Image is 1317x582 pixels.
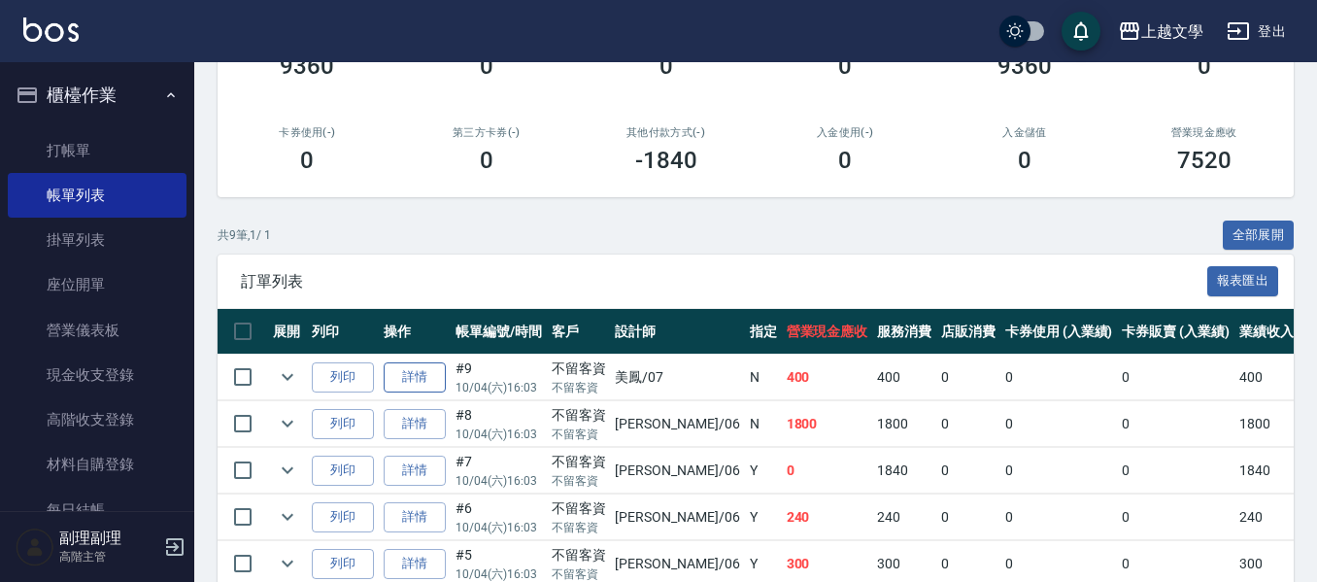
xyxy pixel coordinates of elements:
[779,126,912,139] h2: 入金使用(-)
[936,309,1000,355] th: 店販消費
[1117,309,1234,355] th: 卡券販賣 (入業績)
[456,426,542,443] p: 10/04 (六) 16:03
[782,309,873,355] th: 營業現金應收
[16,528,54,566] img: Person
[610,309,744,355] th: 設計師
[1219,14,1294,50] button: 登出
[997,52,1052,80] h3: 9360
[936,495,1000,540] td: 0
[838,52,852,80] h3: 0
[480,147,493,174] h3: 0
[312,502,374,532] button: 列印
[547,309,611,355] th: 客戶
[451,448,547,494] td: #7
[1207,271,1279,290] a: 報表匯出
[659,52,673,80] h3: 0
[1223,221,1295,251] button: 全部展開
[552,545,606,565] div: 不留客資
[1207,266,1279,296] button: 報表匯出
[8,262,186,307] a: 座位開單
[1234,401,1299,447] td: 1800
[8,70,186,120] button: 櫃檯作業
[959,126,1092,139] h2: 入金儲值
[552,452,606,472] div: 不留客資
[451,355,547,400] td: #9
[745,309,782,355] th: 指定
[268,309,307,355] th: 展開
[936,401,1000,447] td: 0
[421,126,554,139] h2: 第三方卡券(-)
[872,448,936,494] td: 1840
[552,359,606,379] div: 不留客資
[8,128,186,173] a: 打帳單
[280,52,334,80] h3: 9360
[273,409,302,438] button: expand row
[1177,147,1232,174] h3: 7520
[1117,495,1234,540] td: 0
[745,355,782,400] td: N
[552,426,606,443] p: 不留客資
[8,442,186,487] a: 材料自購登錄
[1110,12,1211,51] button: 上越文學
[1234,355,1299,400] td: 400
[552,472,606,490] p: 不留客資
[552,498,606,519] div: 不留客資
[1062,12,1100,51] button: save
[872,355,936,400] td: 400
[8,397,186,442] a: 高階收支登錄
[384,456,446,486] a: 詳情
[8,218,186,262] a: 掛單列表
[610,401,744,447] td: [PERSON_NAME] /06
[273,362,302,392] button: expand row
[1198,52,1211,80] h3: 0
[456,472,542,490] p: 10/04 (六) 16:03
[384,362,446,393] a: 詳情
[300,147,314,174] h3: 0
[635,147,697,174] h3: -1840
[1117,355,1234,400] td: 0
[838,147,852,174] h3: 0
[8,488,186,532] a: 每日結帳
[8,353,186,397] a: 現金收支登錄
[782,401,873,447] td: 1800
[1117,448,1234,494] td: 0
[599,126,732,139] h2: 其他付款方式(-)
[1000,448,1118,494] td: 0
[8,308,186,353] a: 營業儀表板
[8,173,186,218] a: 帳單列表
[872,495,936,540] td: 240
[241,272,1207,291] span: 訂單列表
[312,549,374,579] button: 列印
[456,379,542,396] p: 10/04 (六) 16:03
[456,519,542,536] p: 10/04 (六) 16:03
[782,495,873,540] td: 240
[1000,309,1118,355] th: 卡券使用 (入業績)
[1234,495,1299,540] td: 240
[610,495,744,540] td: [PERSON_NAME] /06
[782,355,873,400] td: 400
[273,549,302,578] button: expand row
[552,379,606,396] p: 不留客資
[1000,355,1118,400] td: 0
[23,17,79,42] img: Logo
[273,502,302,531] button: expand row
[745,448,782,494] td: Y
[1018,147,1031,174] h3: 0
[872,401,936,447] td: 1800
[1137,126,1270,139] h2: 營業現金應收
[1000,401,1118,447] td: 0
[745,401,782,447] td: N
[384,409,446,439] a: 詳情
[384,549,446,579] a: 詳情
[384,502,446,532] a: 詳情
[782,448,873,494] td: 0
[451,495,547,540] td: #6
[312,409,374,439] button: 列印
[872,309,936,355] th: 服務消費
[59,529,158,548] h5: 副理副理
[936,448,1000,494] td: 0
[1000,495,1118,540] td: 0
[1141,19,1203,44] div: 上越文學
[312,362,374,393] button: 列印
[218,226,271,244] p: 共 9 筆, 1 / 1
